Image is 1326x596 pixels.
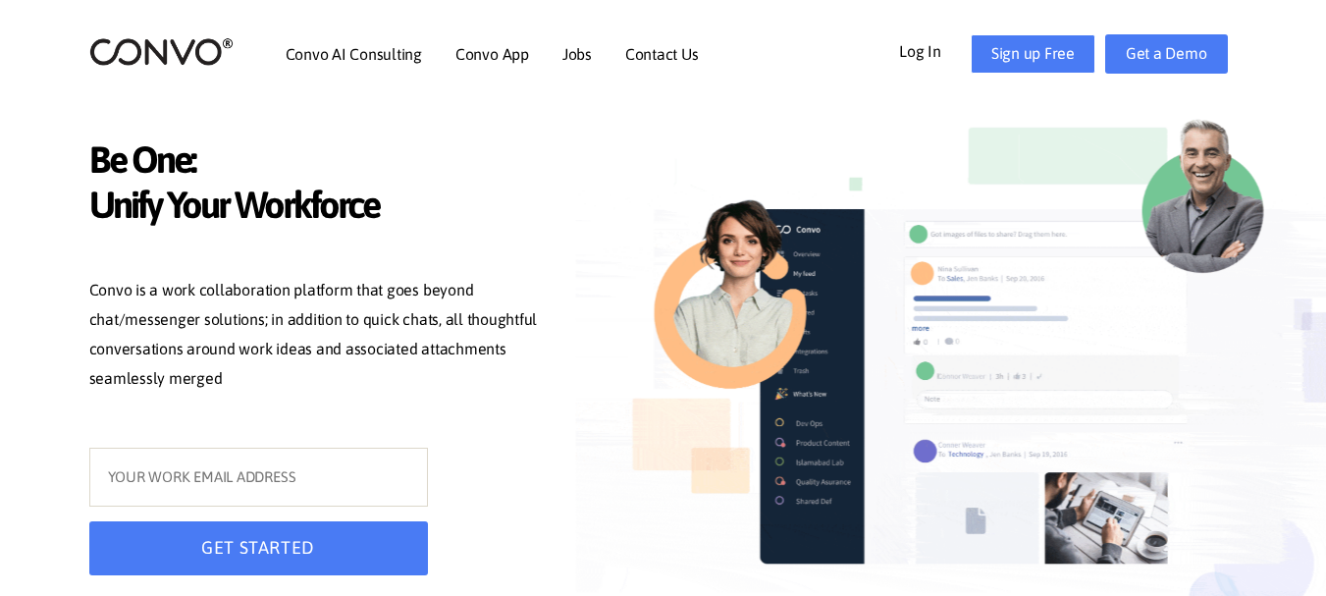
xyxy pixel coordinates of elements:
a: Convo App [455,46,529,62]
img: logo_2.png [89,36,234,67]
span: Be One: [89,137,551,188]
a: Get a Demo [1105,34,1228,74]
a: Contact Us [625,46,699,62]
a: Convo AI Consulting [286,46,422,62]
a: Sign up Free [971,34,1095,74]
span: Unify Your Workforce [89,183,551,233]
a: Log In [899,34,971,66]
input: YOUR WORK EMAIL ADDRESS [89,448,428,507]
a: Jobs [562,46,592,62]
button: GET STARTED [89,521,428,575]
p: Convo is a work collaboration platform that goes beyond chat/messenger solutions; in addition to ... [89,276,551,398]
